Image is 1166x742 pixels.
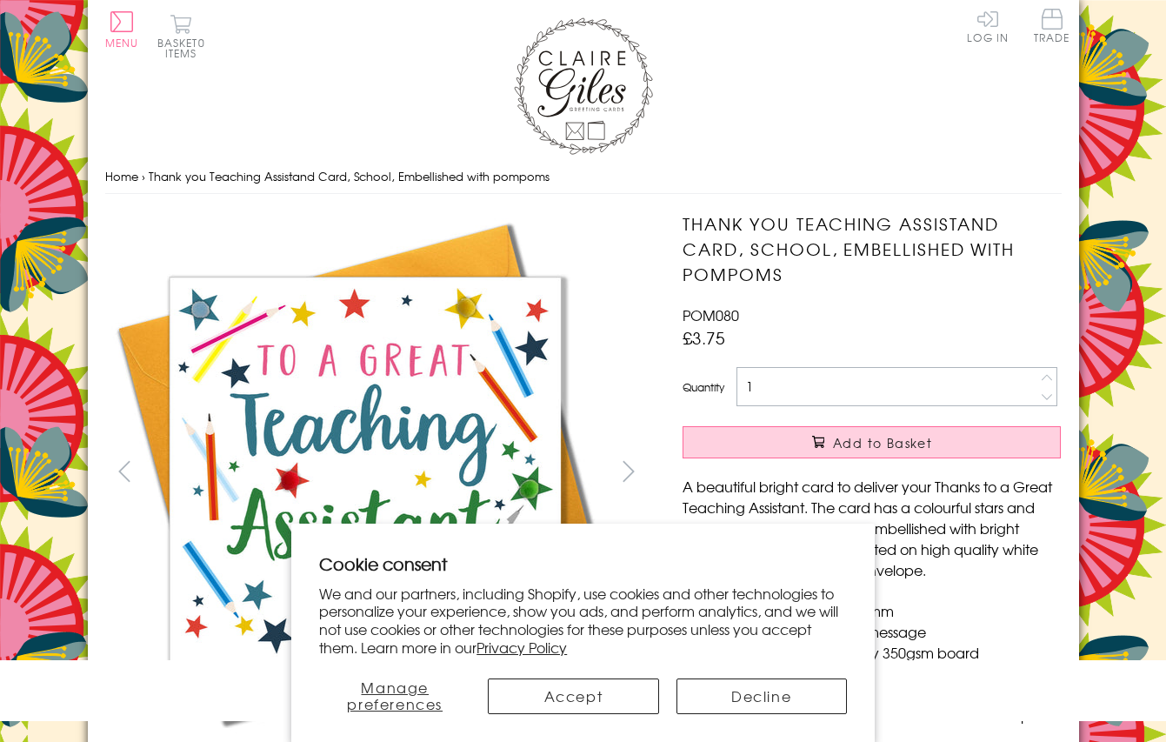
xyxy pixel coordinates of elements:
span: Menu [105,35,139,50]
button: prev [105,451,144,491]
button: next [609,451,648,491]
li: Printed in the U.K on quality 350gsm board [700,642,1061,663]
nav: breadcrumbs [105,159,1062,195]
p: We and our partners, including Shopify, use cookies and other technologies to personalize your ex... [319,585,847,657]
img: Claire Giles Greetings Cards [514,17,653,155]
li: Blank inside for your own message [700,621,1061,642]
button: Accept [488,678,658,714]
span: › [142,168,145,184]
a: Home [105,168,138,184]
button: Menu [105,11,139,48]
img: Thank you Teaching Assistand Card, School, Embellished with pompoms [104,211,626,733]
span: £3.75 [683,325,725,350]
button: Add to Basket [683,426,1061,458]
li: Dimensions: 150mm x 150mm [700,600,1061,621]
button: Basket0 items [157,14,205,58]
a: Trade [1034,9,1070,46]
button: Manage preferences [319,678,470,714]
span: Trade [1034,9,1070,43]
h2: Cookie consent [319,551,847,576]
button: Decline [676,678,847,714]
span: Add to Basket [833,434,932,451]
a: Privacy Policy [476,637,567,658]
a: Log In [967,9,1009,43]
span: Manage preferences [347,677,443,714]
label: Quantity [683,379,724,395]
p: A beautiful bright card to deliver your Thanks to a Great Teaching Assistant. The card has a colo... [683,476,1061,580]
span: POM080 [683,304,739,325]
span: Thank you Teaching Assistand Card, School, Embellished with pompoms [149,168,550,184]
span: 0 items [165,35,205,61]
h1: Thank you Teaching Assistand Card, School, Embellished with pompoms [683,211,1061,286]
